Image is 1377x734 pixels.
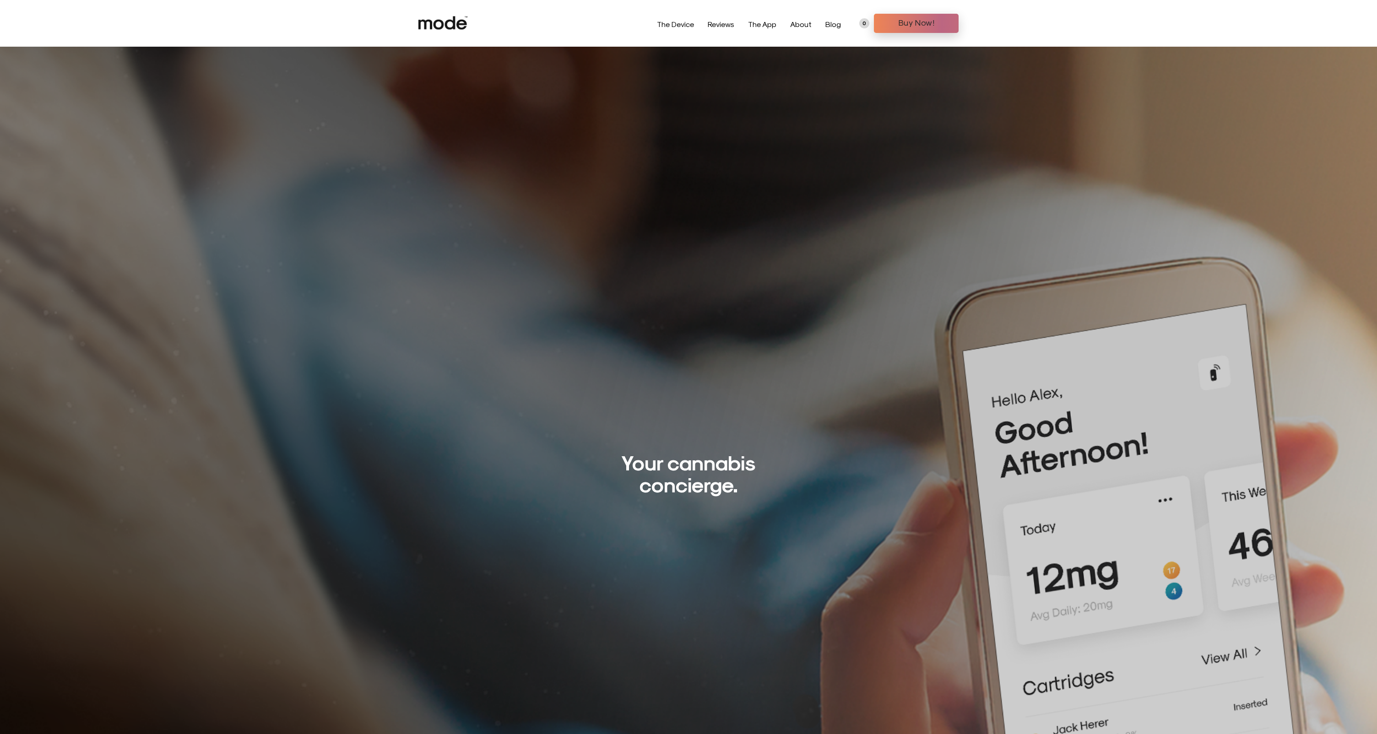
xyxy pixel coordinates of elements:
[859,18,869,28] a: 0
[708,20,734,28] a: Reviews
[825,20,841,28] a: Blog
[874,14,959,33] a: Buy Now!
[657,20,694,28] a: The Device
[790,20,812,28] a: About
[579,451,798,495] h1: Your cannabis concierge.
[748,20,776,28] a: The App
[881,16,952,29] span: Buy Now!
